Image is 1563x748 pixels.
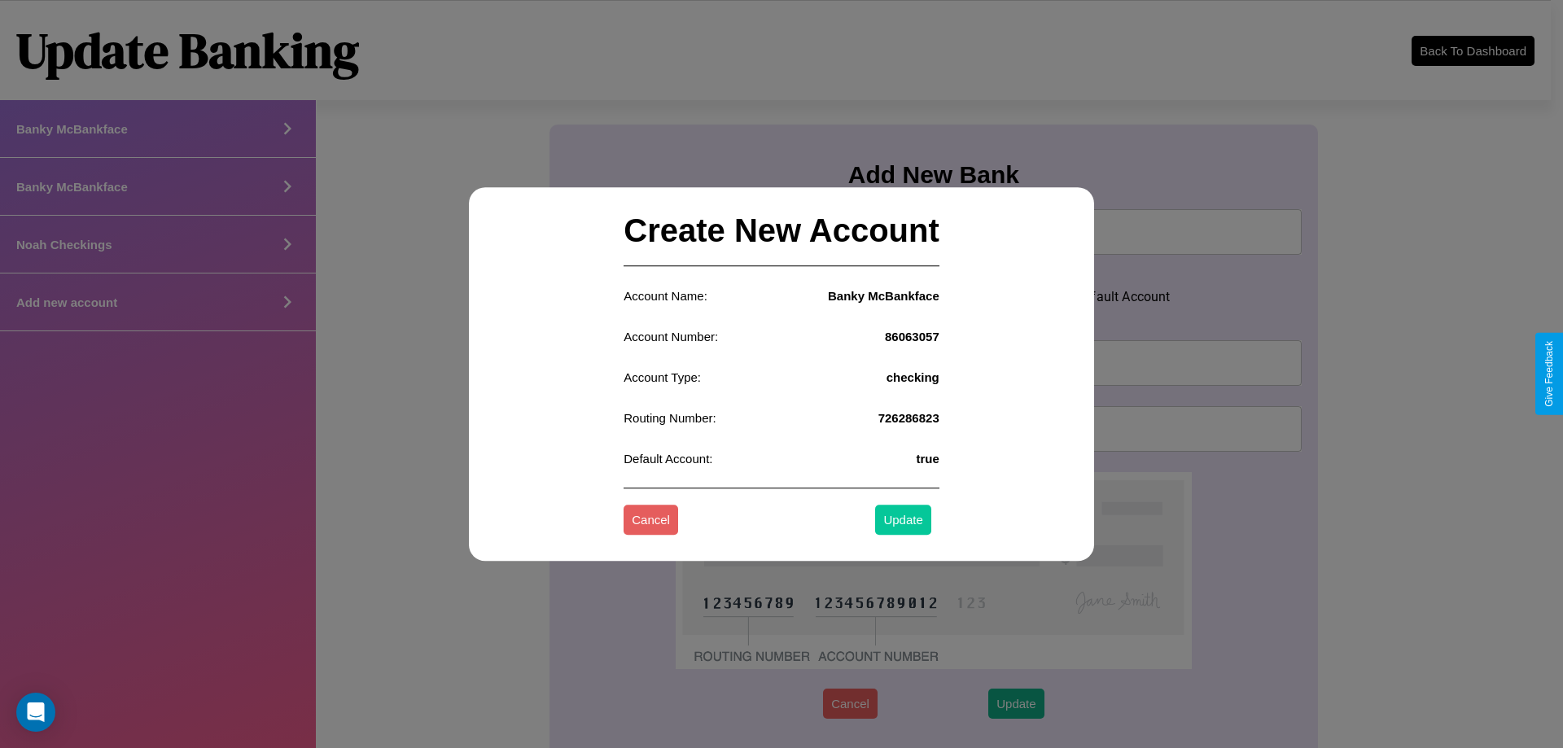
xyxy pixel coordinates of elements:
h4: checking [887,370,939,384]
button: Cancel [624,505,678,536]
div: Open Intercom Messenger [16,693,55,732]
h4: Banky McBankface [828,289,939,303]
h4: 726286823 [878,411,939,425]
p: Account Number: [624,326,718,348]
p: Account Type: [624,366,701,388]
p: Routing Number: [624,407,716,429]
p: Account Name: [624,285,707,307]
button: Update [875,505,930,536]
h4: true [916,452,939,466]
div: Give Feedback [1543,341,1555,407]
h4: 86063057 [885,330,939,343]
p: Default Account: [624,448,712,470]
h2: Create New Account [624,196,939,266]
